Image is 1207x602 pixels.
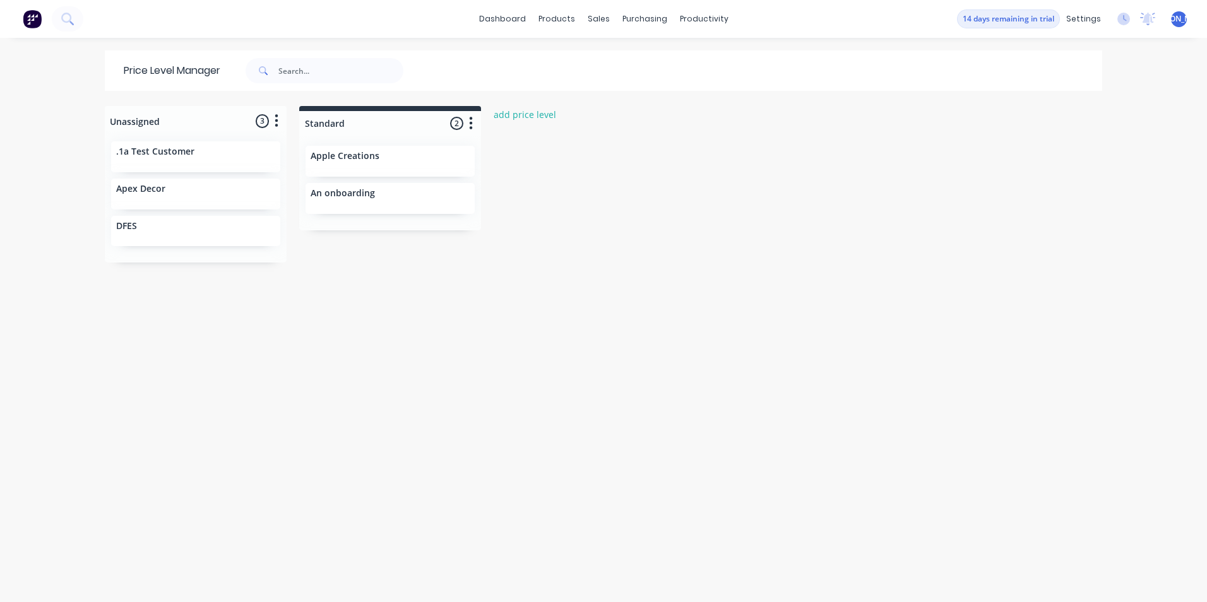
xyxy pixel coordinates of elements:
a: dashboard [473,9,532,28]
div: Unassigned [107,115,160,128]
iframe: Intercom live chat [1164,559,1194,589]
div: .1a Test Customer [111,141,280,172]
div: An onboarding [306,183,475,214]
div: Apple Creations [306,146,475,177]
p: Apple Creations [311,151,379,162]
div: productivity [674,9,735,28]
div: Price Level Manager [105,50,220,91]
p: DFES [116,221,137,232]
span: 3 [256,114,269,127]
div: products [532,9,581,28]
input: Search... [278,58,403,83]
p: .1a Test Customer [116,146,194,157]
p: Apex Decor [116,184,165,194]
div: purchasing [616,9,674,28]
button: 14 days remaining in trial [957,9,1060,28]
button: add price level [487,106,563,123]
img: Factory [23,9,42,28]
div: settings [1060,9,1107,28]
div: Apex Decor [111,179,280,210]
div: DFES [111,216,280,247]
p: An onboarding [311,188,375,199]
div: sales [581,9,616,28]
